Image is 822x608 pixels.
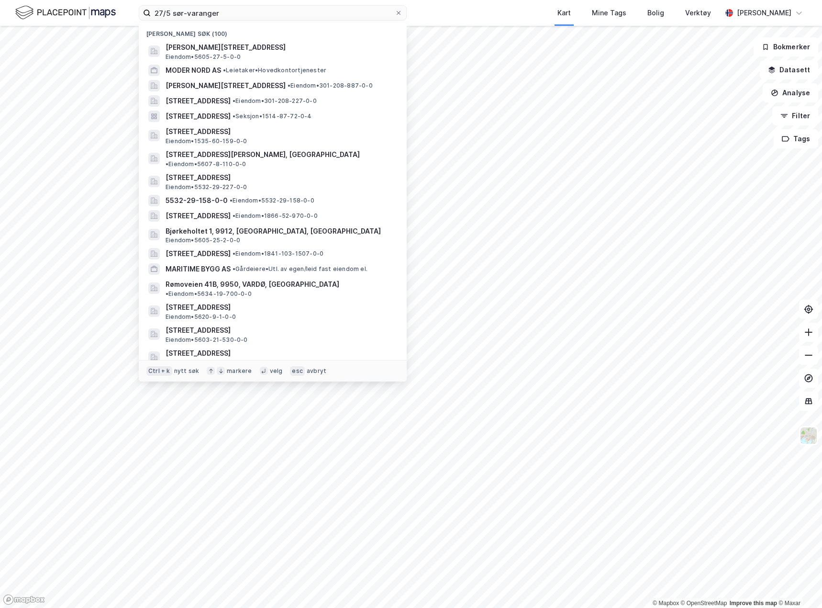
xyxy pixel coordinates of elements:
[233,265,367,273] span: Gårdeiere • Utl. av egen/leid fast eiendom el.
[681,600,727,607] a: OpenStreetMap
[166,302,395,313] span: [STREET_ADDRESS]
[233,250,235,257] span: •
[166,172,395,183] span: [STREET_ADDRESS]
[166,279,339,290] span: Rømoveien 41B, 9950, VARDØ, [GEOGRAPHIC_DATA]
[166,348,395,359] span: [STREET_ADDRESS]
[233,212,235,219] span: •
[592,7,626,19] div: Mine Tags
[223,67,326,74] span: Leietaker • Hovedkontortjenester
[227,367,252,375] div: markere
[270,367,283,375] div: velg
[166,160,246,168] span: Eiendom • 5607-8-110-0-0
[233,97,317,105] span: Eiendom • 301-208-227-0-0
[166,160,168,168] span: •
[233,265,235,272] span: •
[233,113,235,120] span: •
[290,366,305,376] div: esc
[730,600,777,607] a: Improve this map
[174,367,200,375] div: nytt søk
[223,67,226,74] span: •
[166,336,248,344] span: Eiendom • 5603-21-530-0-0
[774,562,822,608] div: Kontrollprogram for chat
[166,236,240,244] span: Eiendom • 5605-25-2-0-0
[763,83,818,102] button: Analyse
[647,7,664,19] div: Bolig
[166,290,168,297] span: •
[146,366,172,376] div: Ctrl + k
[3,594,45,605] a: Mapbox homepage
[166,325,395,336] span: [STREET_ADDRESS]
[166,65,221,76] span: MODER NORD AS
[166,359,246,367] span: Eiendom • 5603-17-161-0-0
[166,195,228,206] span: 5532-29-158-0-0
[166,290,252,298] span: Eiendom • 5634-19-700-0-0
[166,210,231,222] span: [STREET_ADDRESS]
[288,82,290,89] span: •
[230,197,233,204] span: •
[800,427,818,445] img: Z
[15,4,116,21] img: logo.f888ab2527a4732fd821a326f86c7f29.svg
[166,42,395,53] span: [PERSON_NAME][STREET_ADDRESS]
[230,197,314,204] span: Eiendom • 5532-29-158-0-0
[233,212,318,220] span: Eiendom • 1866-52-970-0-0
[166,313,236,321] span: Eiendom • 5620-9-1-0-0
[166,149,360,160] span: [STREET_ADDRESS][PERSON_NAME], [GEOGRAPHIC_DATA]
[166,111,231,122] span: [STREET_ADDRESS]
[653,600,679,607] a: Mapbox
[774,129,818,148] button: Tags
[233,113,312,120] span: Seksjon • 1514-87-72-0-4
[166,137,247,145] span: Eiendom • 1535-60-159-0-0
[166,95,231,107] span: [STREET_ADDRESS]
[737,7,791,19] div: [PERSON_NAME]
[166,80,286,91] span: [PERSON_NAME][STREET_ADDRESS]
[685,7,711,19] div: Verktøy
[166,183,247,191] span: Eiendom • 5532-29-227-0-0
[166,225,395,237] span: Bjørkeholtet 1, 9912, [GEOGRAPHIC_DATA], [GEOGRAPHIC_DATA]
[166,263,231,275] span: MARITIME BYGG AS
[760,60,818,79] button: Datasett
[166,126,395,137] span: [STREET_ADDRESS]
[233,97,235,104] span: •
[772,106,818,125] button: Filter
[288,82,373,90] span: Eiendom • 301-208-887-0-0
[774,562,822,608] iframe: Chat Widget
[557,7,571,19] div: Kart
[166,53,241,61] span: Eiendom • 5605-27-5-0-0
[754,37,818,56] button: Bokmerker
[151,6,395,20] input: Søk på adresse, matrikkel, gårdeiere, leietakere eller personer
[233,250,323,258] span: Eiendom • 1841-103-1507-0-0
[307,367,326,375] div: avbryt
[139,23,407,40] div: [PERSON_NAME] søk (100)
[166,248,231,259] span: [STREET_ADDRESS]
